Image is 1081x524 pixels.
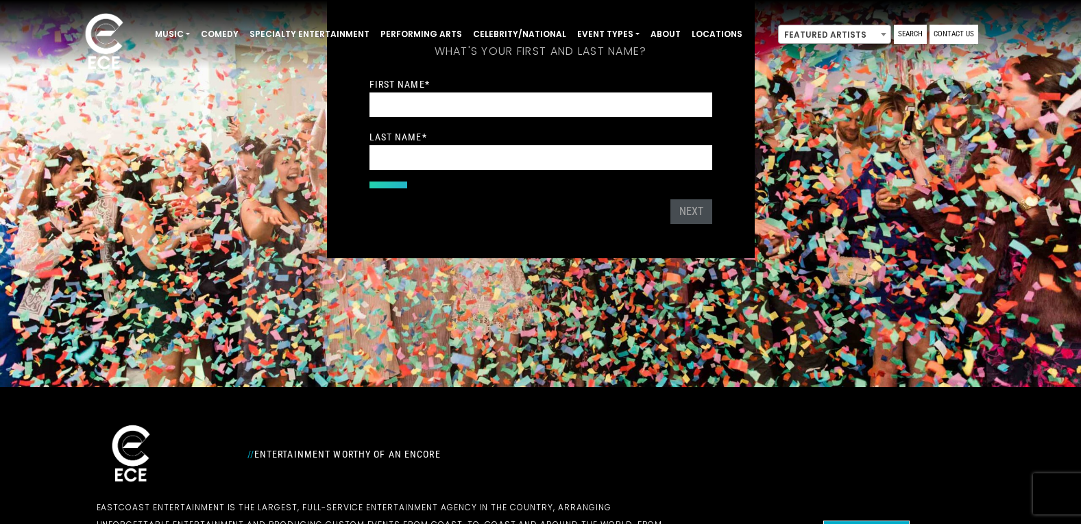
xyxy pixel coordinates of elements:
a: Event Types [572,23,645,46]
span: Featured Artists [778,25,891,44]
span: // [247,449,254,460]
a: Music [149,23,195,46]
a: Search [894,25,927,44]
label: First Name [369,78,430,90]
div: Entertainment Worthy of an Encore [239,443,692,465]
a: Performing Arts [375,23,467,46]
img: ece_new_logo_whitev2-1.png [97,421,165,488]
a: Specialty Entertainment [244,23,375,46]
label: Last Name [369,131,427,143]
span: Featured Artists [779,25,890,45]
a: About [645,23,686,46]
a: Contact Us [930,25,978,44]
a: Comedy [195,23,244,46]
a: Locations [686,23,748,46]
a: Celebrity/National [467,23,572,46]
img: ece_new_logo_whitev2-1.png [70,10,138,76]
